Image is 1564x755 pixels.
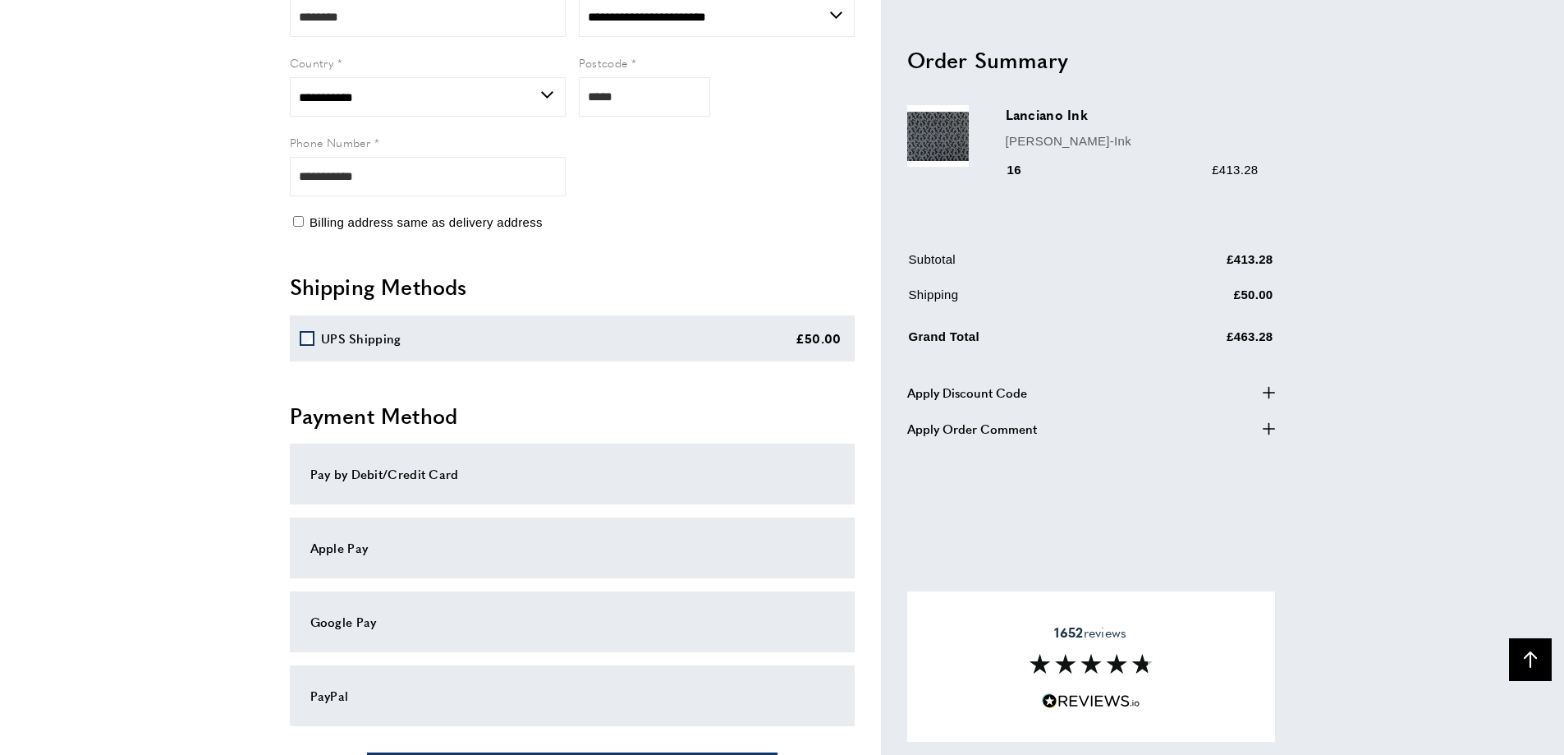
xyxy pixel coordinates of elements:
[1006,159,1044,179] div: 16
[310,464,834,484] div: Pay by Debit/Credit Card
[290,54,334,71] span: Country
[1212,162,1258,176] span: £413.28
[310,686,834,706] div: PayPal
[310,612,834,632] div: Google Pay
[907,418,1037,438] span: Apply Order Comment
[907,105,969,167] img: Lanciano Ink
[1130,284,1273,316] td: £50.00
[1054,622,1083,641] strong: 1652
[1130,323,1273,358] td: £463.28
[290,401,855,430] h2: Payment Method
[796,329,842,348] div: £50.00
[1030,654,1153,674] img: Reviews section
[909,284,1129,316] td: Shipping
[1006,131,1259,150] p: [PERSON_NAME]-Ink
[290,134,371,150] span: Phone Number
[907,382,1027,402] span: Apply Discount Code
[907,44,1275,74] h2: Order Summary
[321,329,401,348] div: UPS Shipping
[909,249,1129,281] td: Subtotal
[1006,105,1259,124] h3: Lanciano Ink
[310,215,543,229] span: Billing address same as delivery address
[1054,624,1126,640] span: reviews
[293,216,304,227] input: Billing address same as delivery address
[290,272,855,302] h2: Shipping Methods
[1042,693,1140,709] img: Reviews.io 5 stars
[909,323,1129,358] td: Grand Total
[1130,249,1273,281] td: £413.28
[310,538,834,558] div: Apple Pay
[579,54,628,71] span: Postcode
